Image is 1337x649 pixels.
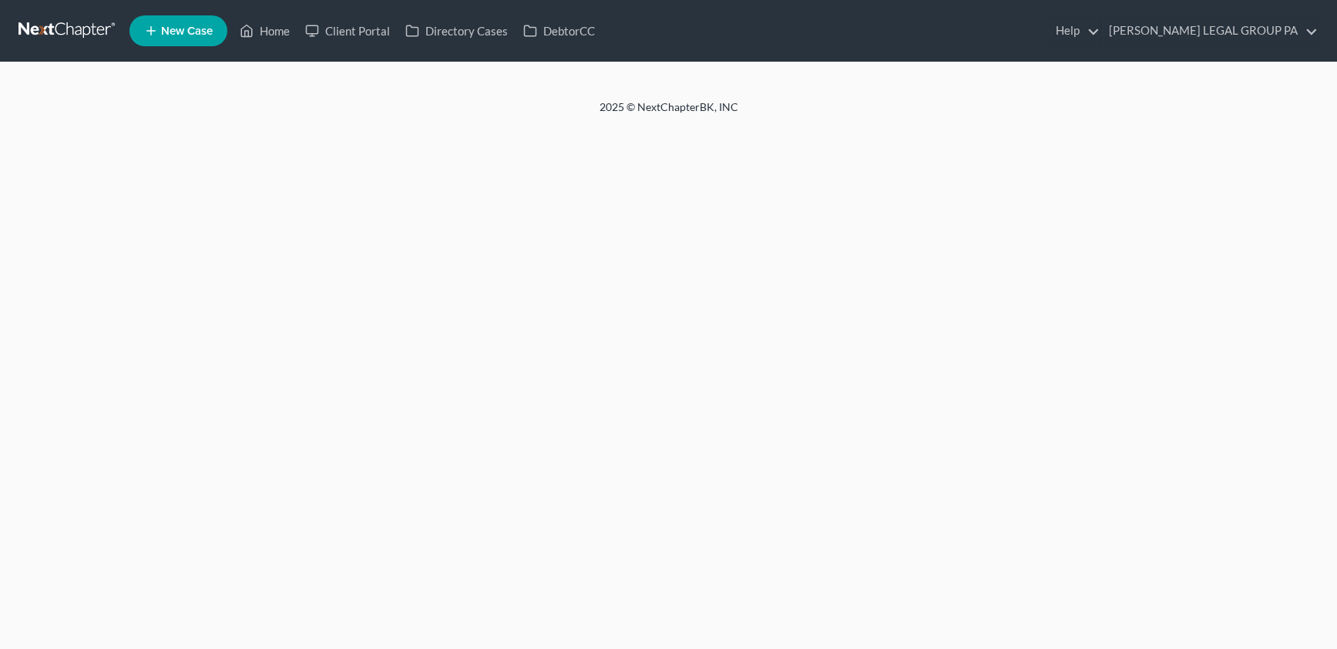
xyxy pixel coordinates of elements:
a: DebtorCC [516,17,603,45]
a: Client Portal [297,17,398,45]
a: Home [232,17,297,45]
a: [PERSON_NAME] LEGAL GROUP PA [1101,17,1318,45]
div: 2025 © NextChapterBK, INC [230,99,1108,127]
a: Help [1048,17,1100,45]
new-legal-case-button: New Case [129,15,227,46]
a: Directory Cases [398,17,516,45]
